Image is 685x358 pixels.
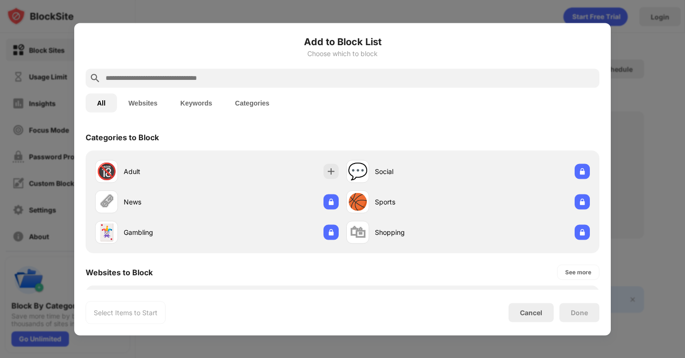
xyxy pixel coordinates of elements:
div: Done [571,309,588,316]
button: Categories [224,93,281,112]
div: 🏀 [348,192,368,212]
div: 🗞 [98,192,115,212]
div: News [124,197,217,207]
div: Social [375,166,468,176]
div: 🛍 [350,223,366,242]
button: Websites [117,93,169,112]
div: Choose which to block [86,49,599,57]
button: All [86,93,117,112]
button: Keywords [169,93,224,112]
img: search.svg [89,72,101,84]
div: 🃏 [97,223,117,242]
div: 💬 [348,162,368,181]
div: Adult [124,166,217,176]
div: Websites to Block [86,267,153,277]
div: Cancel [520,309,542,317]
div: 🔞 [97,162,117,181]
div: Shopping [375,227,468,237]
div: Gambling [124,227,217,237]
div: Categories to Block [86,132,159,142]
div: See more [565,267,591,277]
div: Select Items to Start [94,308,157,317]
div: Sports [375,197,468,207]
h6: Add to Block List [86,34,599,48]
